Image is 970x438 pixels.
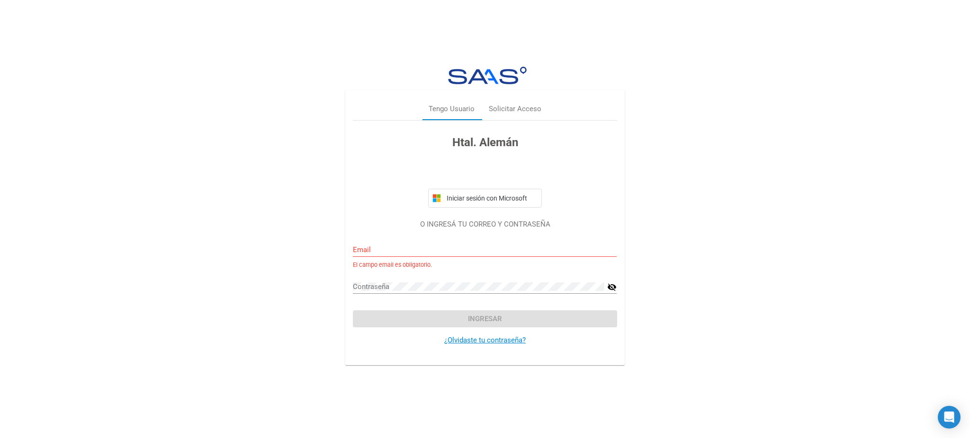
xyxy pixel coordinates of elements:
mat-icon: visibility_off [607,281,617,293]
span: Ingresar [468,315,502,323]
div: Open Intercom Messenger [938,406,961,429]
h3: Htal. Alemán [353,134,617,151]
span: Iniciar sesión con Microsoft [445,194,538,202]
iframe: Botón Iniciar sesión con Google [423,161,547,182]
div: Solicitar Acceso [489,104,541,114]
button: Ingresar [353,310,617,327]
a: ¿Olvidaste tu contraseña? [444,336,526,344]
button: Iniciar sesión con Microsoft [428,189,542,208]
small: El campo email es obligatorio. [353,261,432,270]
p: O INGRESÁ TU CORREO Y CONTRASEÑA [353,219,617,230]
div: Tengo Usuario [429,104,475,114]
